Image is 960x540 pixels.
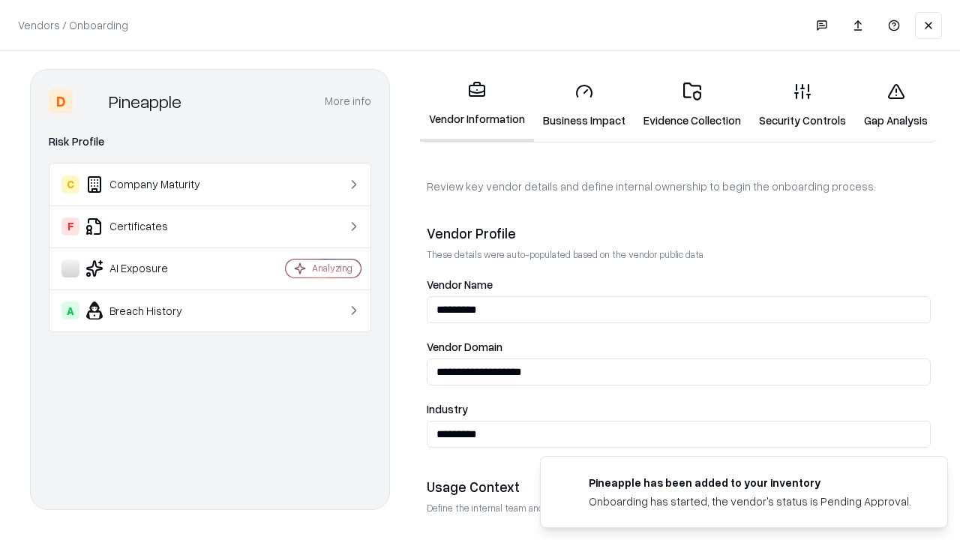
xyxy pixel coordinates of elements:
[312,262,352,274] div: Analyzing
[750,70,855,140] a: Security Controls
[61,217,241,235] div: Certificates
[61,175,241,193] div: Company Maturity
[559,475,577,493] img: pineappleenergy.com
[420,69,534,142] a: Vendor Information
[79,89,103,113] img: Pineapple
[427,502,931,514] p: Define the internal team and reason for using this vendor. This helps assess business relevance a...
[61,175,79,193] div: C
[427,341,931,352] label: Vendor Domain
[427,279,931,290] label: Vendor Name
[589,493,911,509] div: Onboarding has started, the vendor's status is Pending Approval.
[61,301,241,319] div: Breach History
[634,70,750,140] a: Evidence Collection
[61,301,79,319] div: A
[61,217,79,235] div: F
[427,403,931,415] label: Industry
[49,133,371,151] div: Risk Profile
[589,475,911,490] div: Pineapple has been added to your inventory
[427,478,931,496] div: Usage Context
[427,178,931,194] p: Review key vendor details and define internal ownership to begin the onboarding process.
[109,89,181,113] div: Pineapple
[855,70,937,140] a: Gap Analysis
[427,224,931,242] div: Vendor Profile
[49,89,73,113] div: D
[534,70,634,140] a: Business Impact
[427,248,931,261] p: These details were auto-populated based on the vendor public data
[325,88,371,115] button: More info
[61,259,241,277] div: AI Exposure
[18,17,128,33] p: Vendors / Onboarding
